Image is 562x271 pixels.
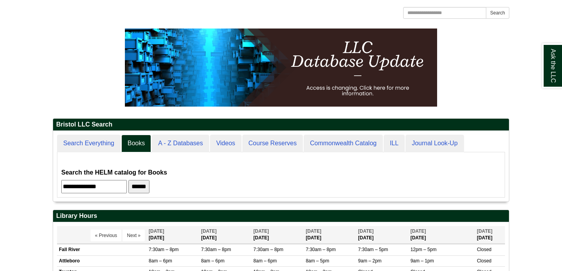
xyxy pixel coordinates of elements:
[242,135,303,152] a: Course Reserves
[149,228,164,234] span: [DATE]
[57,255,147,266] td: Attleboro
[356,226,409,244] th: [DATE]
[61,156,501,193] div: Books
[358,258,382,264] span: 9am – 2pm
[477,247,491,252] span: Closed
[91,230,121,241] button: « Previous
[304,135,383,152] a: Commonwealth Catalog
[201,258,224,264] span: 8am – 6pm
[411,228,426,234] span: [DATE]
[477,228,493,234] span: [DATE]
[123,230,145,241] button: Next »
[384,135,405,152] a: ILL
[358,247,388,252] span: 7:30am – 5pm
[475,226,505,244] th: [DATE]
[304,226,356,244] th: [DATE]
[405,135,464,152] a: Journal Look-Up
[121,135,151,152] a: Books
[147,226,199,244] th: [DATE]
[486,7,509,19] button: Search
[253,228,269,234] span: [DATE]
[358,228,374,234] span: [DATE]
[306,247,336,252] span: 7:30am – 8pm
[201,247,231,252] span: 7:30am – 8pm
[251,226,304,244] th: [DATE]
[409,226,475,244] th: [DATE]
[306,228,321,234] span: [DATE]
[53,210,509,222] h2: Library Hours
[125,29,437,107] img: HTML tutorial
[53,119,509,131] h2: Bristol LLC Search
[253,247,283,252] span: 7:30am – 8pm
[61,167,167,178] label: Search the HELM catalog for Books
[152,135,209,152] a: A - Z Databases
[57,244,147,255] td: Fall River
[306,258,329,264] span: 8am – 5pm
[57,135,121,152] a: Search Everything
[411,258,434,264] span: 9am – 1pm
[149,258,172,264] span: 8am – 6pm
[199,226,251,244] th: [DATE]
[149,247,179,252] span: 7:30am – 8pm
[477,258,491,264] span: Closed
[201,228,217,234] span: [DATE]
[253,258,277,264] span: 8am – 6pm
[210,135,242,152] a: Videos
[411,247,437,252] span: 12pm – 5pm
